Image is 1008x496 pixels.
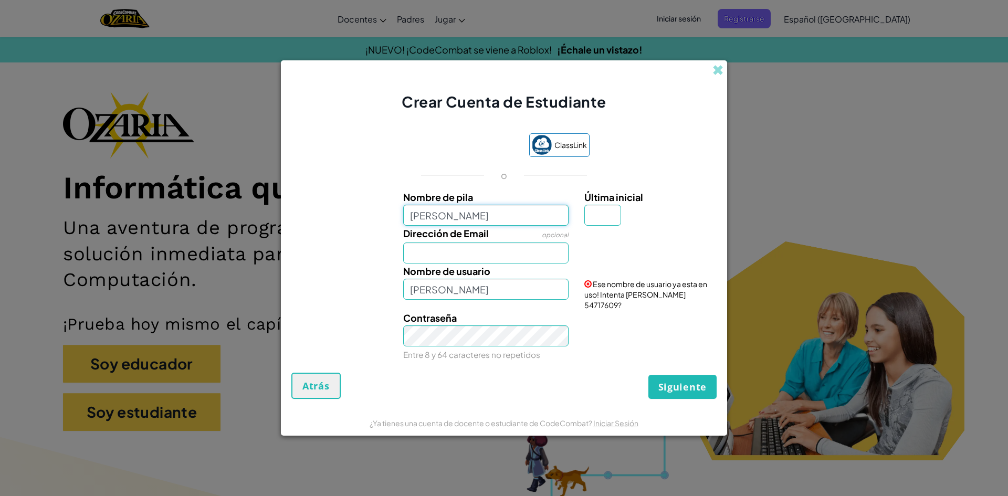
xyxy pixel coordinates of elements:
span: Dirección de Email [403,227,489,239]
span: Nombre de pila [403,191,473,203]
button: Atrás [291,373,341,399]
a: Iniciar Sesión [593,418,638,428]
span: Atrás [302,379,330,392]
small: Entre 8 y 64 caracteres no repetidos [403,350,540,360]
span: Ese nombre de usuario ya esta en uso! Intenta [PERSON_NAME] 54717609? [584,279,707,310]
img: classlink-logo-small.png [532,135,552,155]
button: Siguiente [648,375,717,399]
p: o [501,169,507,182]
span: Nombre de usuario [403,265,490,277]
iframe: Botón de Acceder con Google [414,134,524,157]
span: Última inicial [584,191,643,203]
span: opcional [542,231,569,239]
span: Siguiente [658,381,707,393]
span: ¿Ya tienes una cuenta de docente o estudiante de CodeCombat? [370,418,593,428]
span: ClassLink [554,138,587,153]
span: Crear Cuenta de Estudiante [402,92,606,111]
span: Contraseña [403,312,457,324]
